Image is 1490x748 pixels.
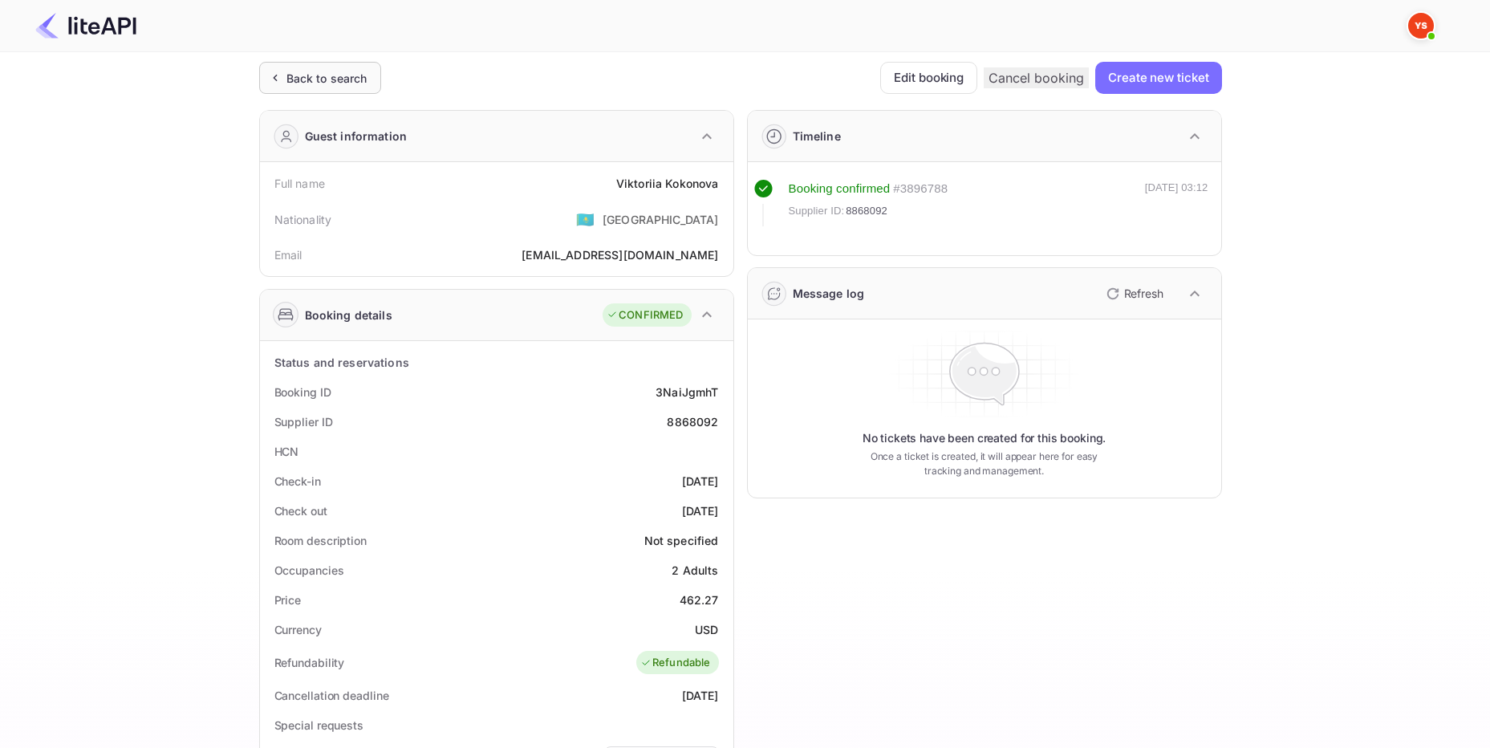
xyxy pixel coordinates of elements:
p: No tickets have been created for this booking. [863,430,1106,446]
button: Edit booking [880,62,977,94]
div: Booking ID [274,384,331,400]
div: Price [274,591,302,608]
div: # 3896788 [893,180,948,198]
div: Viktoriia Kokonova [616,175,719,192]
div: [GEOGRAPHIC_DATA] [603,211,719,228]
div: Supplier ID [274,413,333,430]
div: [DATE] [682,687,719,704]
div: Check out [274,502,327,519]
div: Not specified [644,532,719,549]
div: Cancellation deadline [274,687,389,704]
div: Refundability [274,654,345,671]
p: Refresh [1124,285,1163,302]
button: Cancel booking [984,67,1089,88]
div: 3NaiJgmhT [656,384,718,400]
div: Booking details [305,307,392,323]
div: Status and reservations [274,354,409,371]
div: CONFIRMED [607,307,683,323]
span: United States [576,205,595,234]
div: Booking confirmed [789,180,891,198]
div: Email [274,246,302,263]
div: Room description [274,532,367,549]
div: [EMAIL_ADDRESS][DOMAIN_NAME] [522,246,718,263]
div: Full name [274,175,325,192]
p: Once a ticket is created, it will appear here for easy tracking and management. [858,449,1111,478]
div: [DATE] [682,502,719,519]
div: Message log [793,285,865,302]
div: Timeline [793,128,841,144]
div: Check-in [274,473,321,490]
div: Back to search [286,70,367,87]
div: Nationality [274,211,332,228]
div: USD [695,621,718,638]
img: LiteAPI Logo [35,13,136,39]
div: Currency [274,621,322,638]
span: 8868092 [846,203,887,219]
div: Refundable [640,655,711,671]
button: Create new ticket [1095,62,1221,94]
div: Guest information [305,128,408,144]
div: Special requests [274,717,363,734]
div: HCN [274,443,299,460]
span: Supplier ID: [789,203,845,219]
div: 2 Adults [672,562,718,579]
img: Yandex Support [1408,13,1434,39]
button: Refresh [1097,281,1170,307]
div: 8868092 [667,413,718,430]
div: Occupancies [274,562,344,579]
div: [DATE] [682,473,719,490]
div: 462.27 [680,591,719,608]
div: [DATE] 03:12 [1145,180,1208,226]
